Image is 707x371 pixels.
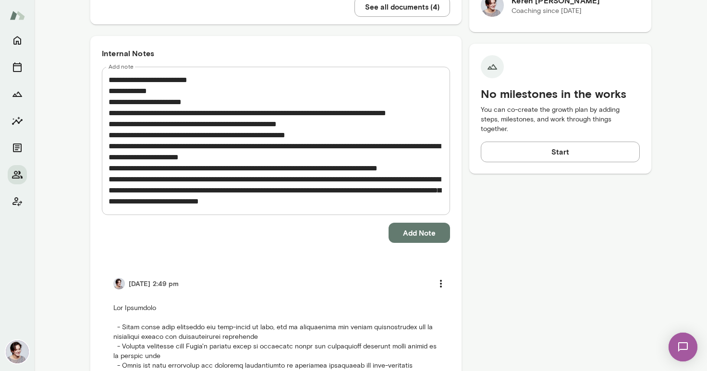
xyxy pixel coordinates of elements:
h5: No milestones in the works [481,86,640,101]
p: You can co-create the growth plan by adding steps, milestones, and work through things together. [481,105,640,134]
p: Coaching since [DATE] [512,6,600,16]
h6: [DATE] 2:49 pm [129,279,179,288]
button: Start [481,142,640,162]
label: Add note [109,62,134,71]
img: Keren Amit Bigio [113,278,125,289]
button: Documents [8,138,27,157]
button: Sessions [8,58,27,77]
button: more [431,274,451,294]
button: Insights [8,111,27,131]
button: Add Note [389,223,450,243]
h6: Internal Notes [102,48,450,59]
img: Keren Amit Bigio [6,340,29,363]
button: Members [8,165,27,184]
img: Mento [10,6,25,24]
button: Home [8,31,27,50]
button: Growth Plan [8,84,27,104]
button: Client app [8,192,27,211]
